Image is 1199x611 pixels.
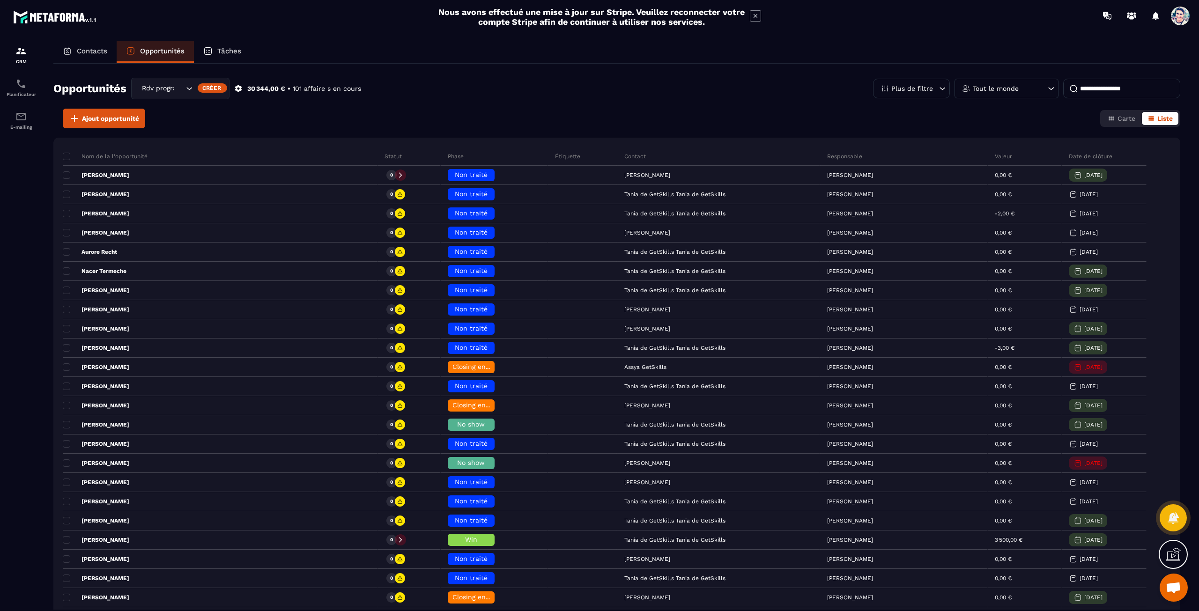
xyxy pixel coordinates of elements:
p: [PERSON_NAME] [63,210,129,217]
p: [PERSON_NAME] [827,556,873,562]
p: [DATE] [1080,575,1098,582]
div: Créer [198,83,227,93]
span: Non traité [455,171,488,178]
p: [PERSON_NAME] [827,383,873,390]
p: [PERSON_NAME] [63,555,129,563]
p: 0 [390,287,393,294]
p: [PERSON_NAME] [827,460,873,466]
span: Non traité [455,305,488,313]
p: Tâches [217,47,241,55]
p: [PERSON_NAME] [63,536,129,544]
p: [DATE] [1084,364,1103,370]
span: Non traité [455,516,488,524]
p: [DATE] [1080,383,1098,390]
p: [PERSON_NAME] [63,191,129,198]
p: 3 500,00 € [995,537,1022,543]
p: Date de clôture [1069,153,1112,160]
p: [PERSON_NAME] [827,498,873,505]
p: 0 [390,594,393,601]
span: Non traité [455,440,488,447]
span: Non traité [455,344,488,351]
p: [DATE] [1080,210,1098,217]
p: Contact [624,153,646,160]
p: 0 [390,345,393,351]
p: 0 [390,268,393,274]
img: formation [15,45,27,57]
p: 0,00 € [995,306,1012,313]
p: 101 affaire s en cours [293,84,361,93]
p: 0,00 € [995,460,1012,466]
p: [DATE] [1084,594,1103,601]
p: 0 [390,498,393,505]
p: 30 344,00 € [247,84,285,93]
p: 0 [390,249,393,255]
p: Planificateur [2,92,40,97]
p: 0 [390,460,393,466]
p: 0 [390,537,393,543]
span: No show [457,459,485,466]
p: 0,00 € [995,268,1012,274]
p: [PERSON_NAME] [827,517,873,524]
p: 0,00 € [995,498,1012,505]
p: 0,00 € [995,364,1012,370]
p: [DATE] [1080,479,1098,486]
button: Carte [1102,112,1141,125]
span: Non traité [455,478,488,486]
p: [PERSON_NAME] [827,575,873,582]
p: [PERSON_NAME] [63,306,129,313]
p: [PERSON_NAME] [63,383,129,390]
span: Non traité [455,228,488,236]
p: [PERSON_NAME] [63,594,129,601]
p: [PERSON_NAME] [827,364,873,370]
p: 0,00 € [995,325,1012,332]
input: Search for option [174,83,184,94]
span: Liste [1157,115,1173,122]
p: 0,00 € [995,594,1012,601]
p: 0,00 € [995,249,1012,255]
span: Non traité [455,190,488,198]
p: Responsable [827,153,862,160]
p: 0 [390,402,393,409]
p: [PERSON_NAME] [63,344,129,352]
span: No show [457,420,485,428]
p: [DATE] [1080,249,1098,255]
span: Rdv programmé [140,83,174,94]
p: 0,00 € [995,421,1012,428]
p: [DATE] [1084,268,1103,274]
p: [PERSON_NAME] [63,171,129,179]
p: [PERSON_NAME] [827,249,873,255]
span: Non traité [455,497,488,505]
div: Search for option [131,78,229,99]
p: [DATE] [1080,441,1098,447]
span: Closing en cours [452,401,506,409]
span: Ajout opportunité [82,114,139,123]
p: [PERSON_NAME] [827,402,873,409]
p: [PERSON_NAME] [827,287,873,294]
p: 0,00 € [995,479,1012,486]
img: logo [13,8,97,25]
p: [PERSON_NAME] [827,421,873,428]
p: [DATE] [1084,402,1103,409]
p: [PERSON_NAME] [827,306,873,313]
p: 0,00 € [995,517,1012,524]
button: Liste [1142,112,1178,125]
p: [PERSON_NAME] [827,441,873,447]
p: [DATE] [1084,460,1103,466]
p: Nacer Termeche [63,267,126,275]
p: [DATE] [1084,345,1103,351]
p: 0 [390,191,393,198]
p: E-mailing [2,125,40,130]
p: 0 [390,479,393,486]
p: [DATE] [1080,229,1098,236]
span: Non traité [455,555,488,562]
p: 0 [390,517,393,524]
p: Phase [448,153,464,160]
button: Ajout opportunité [63,109,145,128]
p: Contacts [77,47,107,55]
p: 0,00 € [995,383,1012,390]
a: Opportunités [117,41,194,63]
span: Closing en cours [452,593,506,601]
p: [PERSON_NAME] [63,363,129,371]
img: email [15,111,27,122]
p: 0,00 € [995,402,1012,409]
